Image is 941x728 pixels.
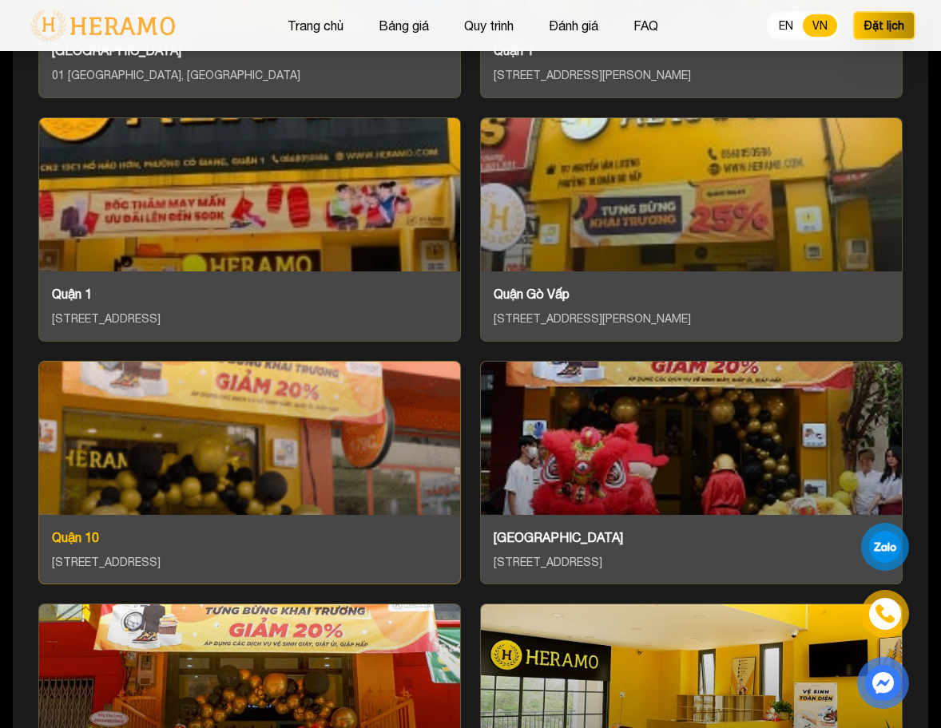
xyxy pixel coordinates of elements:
[494,553,889,572] div: [STREET_ADDRESS]
[459,15,518,36] button: Quy trình
[876,605,894,623] img: phone-icon
[769,14,803,37] button: EN
[494,310,889,328] div: [STREET_ADDRESS][PERSON_NAME]
[629,15,663,36] button: FAQ
[494,528,889,547] div: [GEOGRAPHIC_DATA]
[803,14,837,37] button: VN
[864,592,907,635] a: phone-icon
[52,553,447,572] div: [STREET_ADDRESS]
[52,528,447,547] div: Quận 10
[26,9,180,42] img: logo-with-text.png
[52,310,447,328] div: [STREET_ADDRESS]
[853,11,915,40] button: Đặt lịch
[374,15,434,36] button: Bảng giá
[494,284,889,303] div: Quận Gò Vấp
[544,15,603,36] button: Đánh giá
[52,66,447,85] div: 01 [GEOGRAPHIC_DATA], [GEOGRAPHIC_DATA]
[52,284,447,303] div: Quận 1
[283,15,348,36] button: Trang chủ
[494,66,889,85] div: [STREET_ADDRESS][PERSON_NAME]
